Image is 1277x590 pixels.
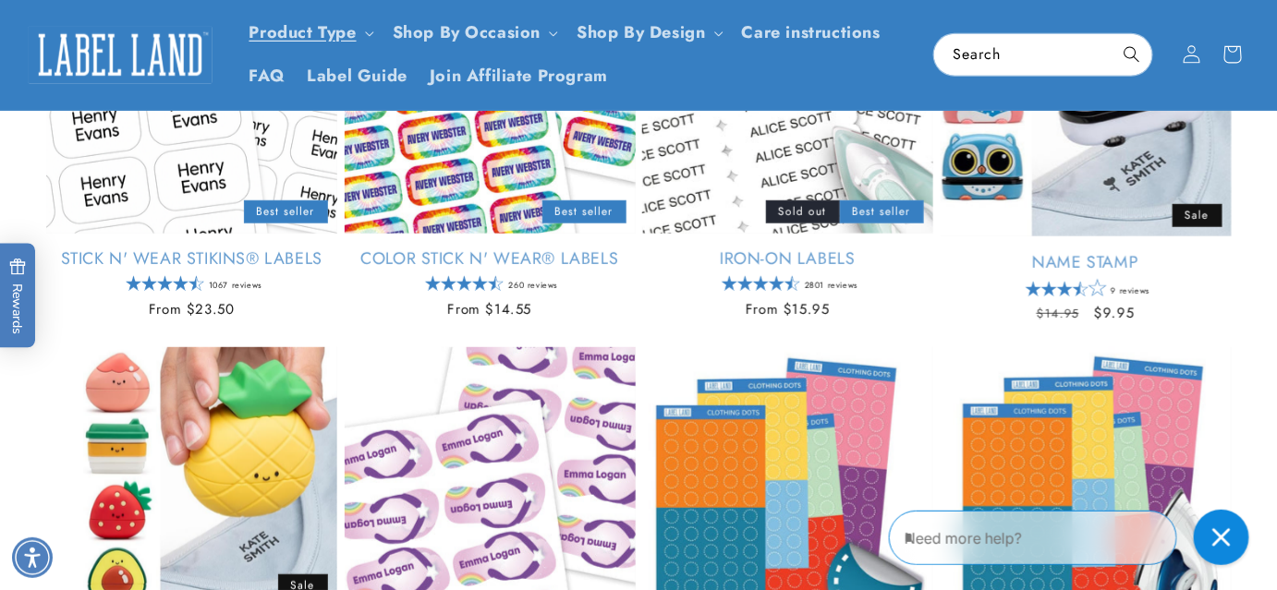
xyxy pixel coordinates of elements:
span: Shop By Occasion [393,22,541,43]
a: Label Guide [296,54,419,98]
a: FAQ [238,54,297,98]
img: Label Land [28,26,213,83]
a: Stick N' Wear Stikins® Labels [46,248,337,270]
div: Accessibility Menu [12,537,53,578]
summary: Shop By Occasion [382,11,566,54]
button: Search [1112,34,1152,75]
span: FAQ [249,66,286,87]
a: Label Land [21,19,220,90]
a: Care instructions [731,11,892,54]
a: Name Stamp [941,252,1232,273]
iframe: Gorgias Floating Chat [889,503,1259,572]
a: Color Stick N' Wear® Labels [345,248,636,270]
summary: Product Type [238,11,382,54]
span: Join Affiliate Program [430,66,608,87]
iframe: Sign Up via Text for Offers [15,442,234,498]
span: Label Guide [307,66,407,87]
a: Join Affiliate Program [419,54,619,98]
a: Shop By Design [577,20,705,44]
a: Product Type [249,20,357,44]
summary: Shop By Design [566,11,730,54]
span: Care instructions [742,22,881,43]
a: Iron-On Labels [642,248,933,270]
span: Rewards [9,258,27,334]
